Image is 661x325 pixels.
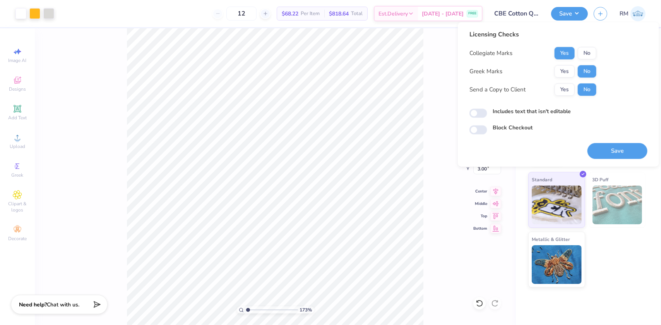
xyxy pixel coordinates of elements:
input: – – [226,7,257,21]
span: Per Item [301,10,320,18]
img: Standard [532,186,582,224]
span: Greek [12,172,24,178]
div: Send a Copy to Client [469,85,526,94]
div: Licensing Checks [469,30,596,39]
span: Standard [532,175,552,184]
span: Decorate [8,236,27,242]
button: Yes [555,47,575,59]
label: Block Checkout [493,124,533,132]
span: Upload [10,143,25,150]
span: Middle [473,201,487,206]
span: Chat with us. [47,301,79,308]
button: Save [587,143,647,159]
span: Total [351,10,363,18]
button: No [578,65,596,77]
span: Bottom [473,226,487,231]
span: Clipart & logos [4,201,31,213]
span: Est. Delivery [378,10,408,18]
span: [DATE] - [DATE] [422,10,464,18]
button: Save [551,7,588,21]
span: Image AI [9,57,27,64]
span: Top [473,213,487,219]
div: Greek Marks [469,67,502,76]
div: Collegiate Marks [469,49,512,58]
span: $818.64 [329,10,349,18]
label: Includes text that isn't editable [493,107,571,115]
span: Metallic & Glitter [532,235,570,243]
strong: Need help? [19,301,47,308]
span: 173 % [300,306,312,313]
span: 3D Puff [593,175,609,184]
button: No [578,47,596,59]
span: Designs [9,86,26,92]
span: $68.22 [282,10,298,18]
button: Yes [555,65,575,77]
img: 3D Puff [593,186,642,224]
img: Metallic & Glitter [532,245,582,284]
button: Yes [555,83,575,96]
span: RM [620,9,628,18]
span: Add Text [8,115,27,121]
span: FREE [468,11,476,16]
img: Roberta Manuel [630,6,646,21]
span: Center [473,189,487,194]
input: Untitled Design [488,6,545,21]
a: RM [620,6,646,21]
button: No [578,83,596,96]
